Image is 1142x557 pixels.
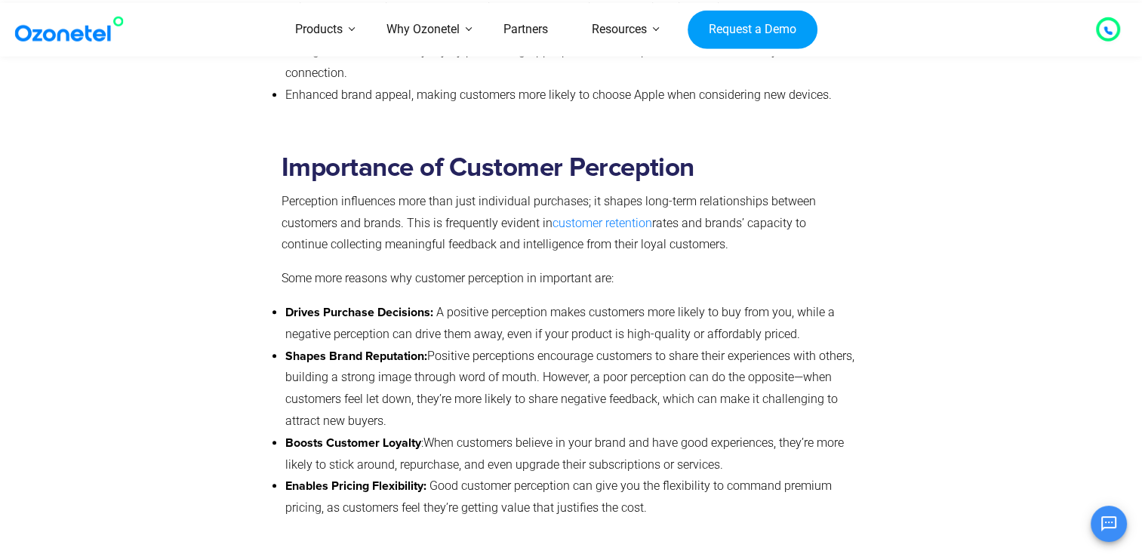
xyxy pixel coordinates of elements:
strong: Drives Purchase Decisions: [285,306,433,319]
strong: Shapes Brand Reputation: [285,350,427,362]
span: A positive perception makes customers more likely to buy from you, while a negative perception ca... [285,305,835,341]
a: Request a Demo [688,10,817,49]
a: Products [273,3,365,57]
strong: Importance of Customer Perception [282,155,694,181]
a: customer retention [553,216,652,230]
span: : [421,435,423,450]
a: Why Ozonetel [365,3,482,57]
span: Perception influences more than just individual purchases; it shapes long-term relationships betw... [282,194,816,230]
span: Reinforced Apple’s image as a supportive, customer-centric brand during difficult times. [285,1,746,15]
strong: Boosts Customer Loyalty [285,437,421,449]
strong: Enables Pricing Flexibility: [285,480,426,492]
a: Partners [482,3,570,57]
span: When customers believe in your brand and have good experiences, they’re more likely to stick arou... [285,435,844,472]
span: Positive perceptions encourage customers to share their experiences with others, building a stron... [285,349,854,428]
button: Open chat [1091,506,1127,542]
a: Resources [570,3,669,57]
span: Good customer perception can give you the flexibility to command premium pricing, as customers fe... [285,479,832,515]
span: Some more reasons why customer perception in important are: [282,271,614,285]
